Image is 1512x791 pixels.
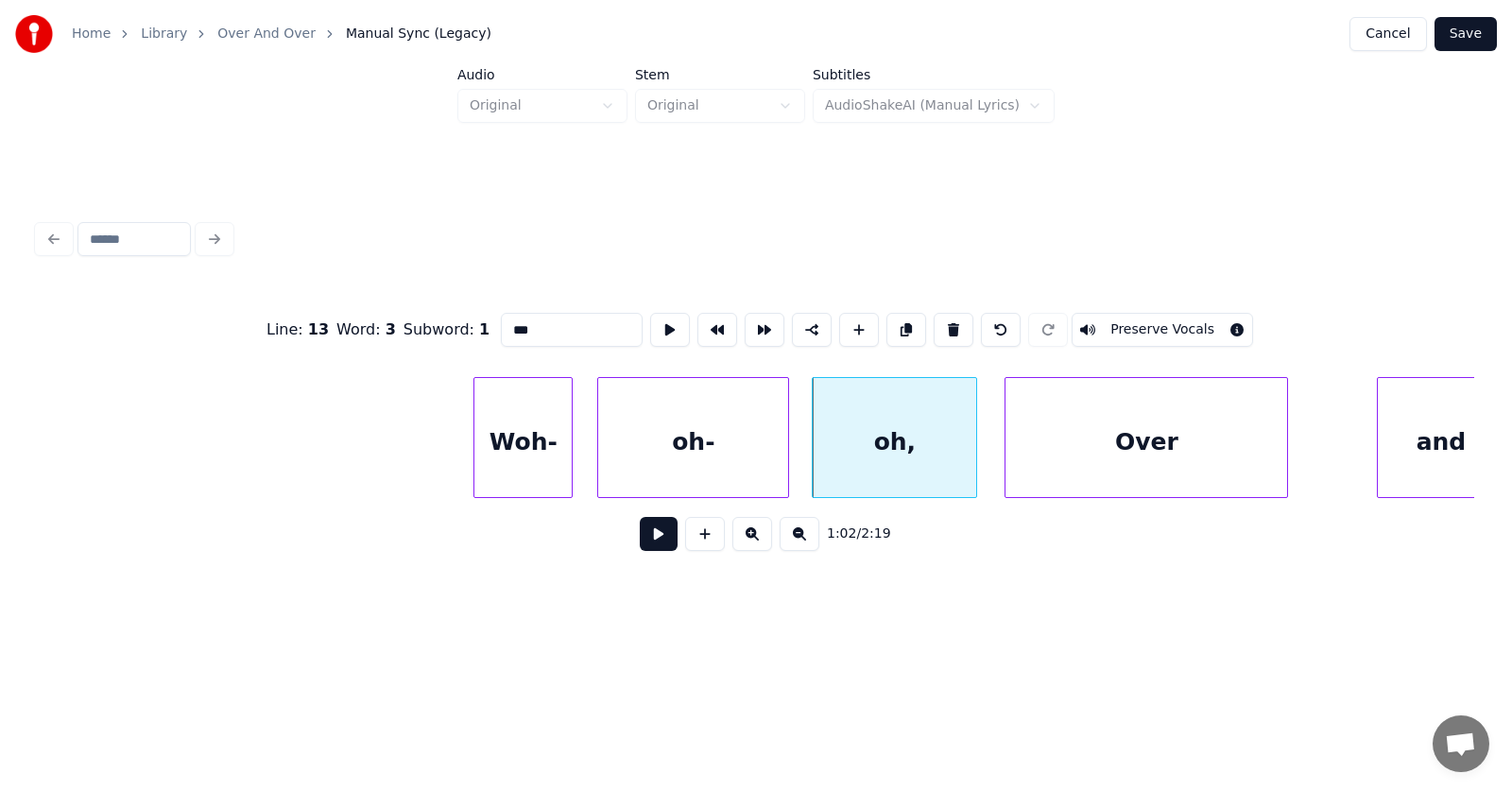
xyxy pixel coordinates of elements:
[813,68,1055,81] label: Subtitles
[15,15,53,53] img: youka
[827,524,872,543] div: /
[308,320,329,338] span: 13
[635,68,805,81] label: Stem
[457,68,627,81] label: Audio
[72,25,111,43] a: Home
[386,320,396,338] span: 3
[266,318,329,341] div: Line :
[346,25,491,43] span: Manual Sync (Legacy)
[72,25,491,43] nav: breadcrumb
[141,25,187,43] a: Library
[404,318,490,341] div: Subword :
[861,524,890,543] span: 2:19
[1435,17,1497,51] button: Save
[336,318,396,341] div: Word :
[1072,313,1253,347] button: Toggle
[217,25,316,43] a: Over And Over
[1349,17,1426,51] button: Cancel
[479,320,490,338] span: 1
[1433,715,1489,772] a: Open chat
[827,524,856,543] span: 1:02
